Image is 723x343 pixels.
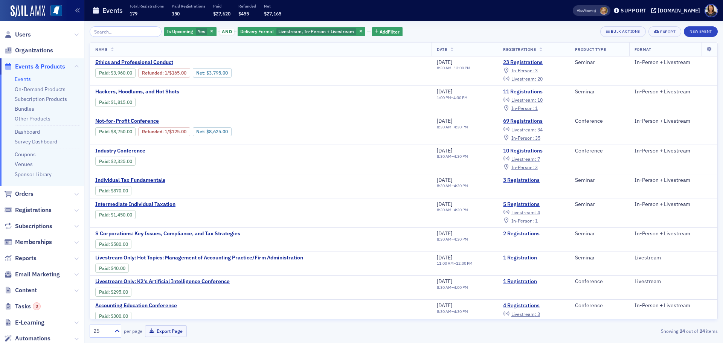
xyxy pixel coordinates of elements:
span: In-Person : [511,164,534,170]
div: – [437,207,468,212]
time: 4:30 PM [454,236,468,242]
a: Livestream: 34 [503,127,542,133]
span: Tasks [15,302,41,311]
time: 8:30 AM [437,309,451,314]
a: On-Demand Products [15,86,66,93]
div: Conference [575,278,624,285]
span: Profile [705,4,718,17]
span: Livestream : [511,97,536,103]
div: Refunded: 26 - $396000 [138,68,190,77]
div: In-Person + Livestream [635,302,712,309]
span: Livestream : [511,127,536,133]
a: Content [4,286,37,294]
div: Seminar [575,59,624,66]
p: Total Registrations [130,3,164,9]
a: Sponsor Library [15,171,52,178]
a: Other Products [15,115,50,122]
a: In-Person: 3 [503,68,537,74]
a: Subscription Products [15,96,67,102]
span: Livestream Only: K2's Artificial Intelligence Conference [95,278,230,285]
a: Events & Products [4,63,65,71]
span: [DATE] [437,254,452,261]
span: 3 [535,67,538,73]
a: Paid [99,289,108,295]
p: Paid [213,3,230,9]
div: Export [660,30,676,34]
span: $27,620 [213,11,230,17]
span: [DATE] [437,117,452,124]
span: Memberships [15,238,52,246]
a: 1 Registration [503,278,564,285]
button: [DOMAIN_NAME] [651,8,703,13]
span: Registrations [15,206,52,214]
div: Support [621,7,647,14]
span: 34 [537,127,543,133]
time: 8:30 AM [437,65,451,70]
span: Livestream : [511,76,536,82]
label: per page [124,328,142,334]
a: Livestream: 10 [503,97,542,103]
a: View Homepage [45,5,62,18]
a: 4 Registrations [503,302,564,309]
span: $3,795.00 [206,70,228,76]
span: $295.00 [111,289,128,295]
span: Reports [15,254,37,262]
span: In-Person : [511,218,534,224]
h1: Events [102,6,123,15]
span: Not-for-Profit Conference [95,118,222,125]
span: [DATE] [437,302,452,309]
span: $8,750.00 [111,129,132,134]
span: : [99,129,111,134]
a: Users [4,30,31,39]
a: Paid [99,129,108,134]
span: Viewing [577,8,596,13]
span: In-Person : [511,105,534,111]
p: Paid Registrations [172,3,205,9]
a: Industry Conference [95,148,222,154]
a: 5 Registrations [503,201,564,208]
a: Paid [99,265,108,271]
button: and [218,29,236,35]
time: 11:00 AM [437,261,454,266]
time: 4:30 PM [454,207,468,212]
a: E-Learning [4,319,44,327]
a: Registrations [4,206,52,214]
a: In-Person: 1 [503,105,537,111]
time: 8:30 AM [437,124,451,130]
div: Bulk Actions [611,29,640,34]
a: Memberships [4,238,52,246]
a: Paid [99,70,108,76]
span: Individual Tax Fundamentals [95,177,222,184]
a: Survey Dashboard [15,138,57,145]
div: In-Person + Livestream [635,88,712,95]
a: 11 Registrations [503,88,564,95]
a: Livestream Only: Hot Topics: Management of Accounting Practice/Firm Administration [95,255,303,261]
time: 4:30 PM [454,309,468,314]
span: Date [437,47,447,52]
button: New Event [684,26,718,37]
div: Net: $862500 [193,127,232,136]
time: 8:30 AM [437,154,451,159]
a: Accounting Education Conference [95,302,222,309]
a: Events [15,76,31,82]
span: Yes [198,28,205,34]
span: Livestream : [511,156,536,162]
time: 4:30 PM [453,95,468,100]
span: [DATE] [437,177,452,183]
span: : [99,212,111,218]
a: Livestream: 20 [503,76,542,82]
a: 69 Registrations [503,118,564,125]
span: $580.00 [111,241,128,247]
img: SailAMX [11,5,45,17]
time: 4:30 PM [454,124,468,130]
input: Search… [90,26,162,37]
button: Export [648,26,681,37]
a: Refunded [142,129,162,134]
div: Seminar [575,177,624,184]
span: Organizations [15,46,53,55]
div: Seminar [575,255,624,261]
span: Add Filter [380,28,400,35]
div: Yes [164,27,217,37]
